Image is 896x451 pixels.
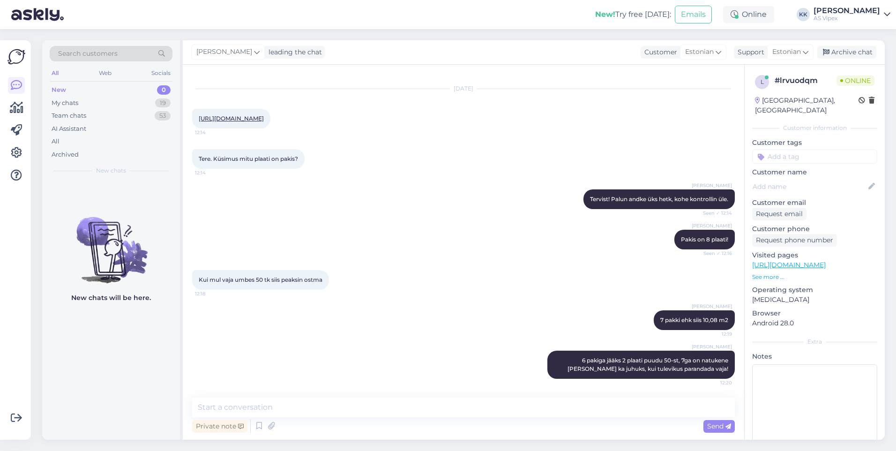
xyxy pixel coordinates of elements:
div: leading the chat [265,47,322,57]
p: See more ... [752,273,877,281]
span: Kui mul vaja umbes 50 tk siis peaksin ostma [199,276,322,283]
div: Socials [149,67,172,79]
a: [URL][DOMAIN_NAME] [752,261,826,269]
span: Tervist! Palun andke üks hetk, kohe kontrollin üle. [590,195,728,203]
div: Request email [752,208,806,220]
span: 12:20 [697,379,732,386]
div: All [50,67,60,79]
div: # lrvuodqm [775,75,836,86]
b: New! [595,10,615,19]
span: [PERSON_NAME] [692,303,732,310]
img: Askly Logo [7,48,25,66]
div: Customer information [752,124,877,132]
p: Browser [752,308,877,318]
span: Estonian [772,47,801,57]
a: [URL][DOMAIN_NAME] [199,115,264,122]
div: KK [797,8,810,21]
p: Customer email [752,198,877,208]
div: [PERSON_NAME] [814,7,880,15]
span: 12:14 [195,129,230,136]
span: [PERSON_NAME] [692,182,732,189]
div: Archived [52,150,79,159]
div: Request phone number [752,234,837,247]
div: All [52,137,60,146]
div: New [52,85,66,95]
span: [PERSON_NAME] [196,47,252,57]
p: Visited pages [752,250,877,260]
div: Archive chat [817,46,876,59]
span: Tere. Küsimus mitu plaati on pakis? [199,155,298,162]
p: Notes [752,352,877,361]
span: l [761,78,764,85]
div: AS Vipex [814,15,880,22]
span: Seen ✓ 12:16 [697,250,732,257]
span: Pakis on 8 plaati! [681,236,728,243]
div: AI Assistant [52,124,86,134]
div: Extra [752,338,877,346]
span: 12:18 [195,290,230,297]
div: 0 [157,85,171,95]
span: Seen ✓ 12:14 [697,210,732,217]
input: Add a tag [752,150,877,164]
div: Customer [641,47,677,57]
span: Online [836,75,874,86]
a: [PERSON_NAME]AS Vipex [814,7,890,22]
div: Try free [DATE]: [595,9,671,20]
p: Android 28.0 [752,318,877,328]
div: [GEOGRAPHIC_DATA], [GEOGRAPHIC_DATA] [755,96,859,115]
span: 12:19 [697,331,732,338]
p: Customer name [752,167,877,177]
span: Estonian [685,47,714,57]
img: No chats [42,200,180,285]
p: Customer tags [752,138,877,148]
span: 12:14 [195,169,230,176]
div: My chats [52,98,78,108]
div: Private note [192,420,247,433]
button: Emails [675,6,712,23]
div: Online [723,6,774,23]
div: Support [734,47,764,57]
span: [PERSON_NAME] [692,222,732,229]
p: Customer phone [752,224,877,234]
span: 6 pakiga jääks 2 plaati puudu 50-st, 7ga on natukene [PERSON_NAME] ka juhuks, kui tulevikus paran... [567,357,730,372]
div: 19 [155,98,171,108]
span: New chats [96,166,126,175]
p: Operating system [752,285,877,295]
div: [DATE] [192,84,735,93]
span: Send [707,422,731,430]
div: Web [97,67,113,79]
span: [PERSON_NAME] [692,343,732,350]
span: 7 pakki ehk siis 10,08 m2 [660,316,728,323]
p: New chats will be here. [71,293,151,303]
div: 53 [155,111,171,120]
input: Add name [753,181,866,192]
p: [MEDICAL_DATA] [752,295,877,305]
span: Search customers [58,49,118,59]
div: Team chats [52,111,86,120]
